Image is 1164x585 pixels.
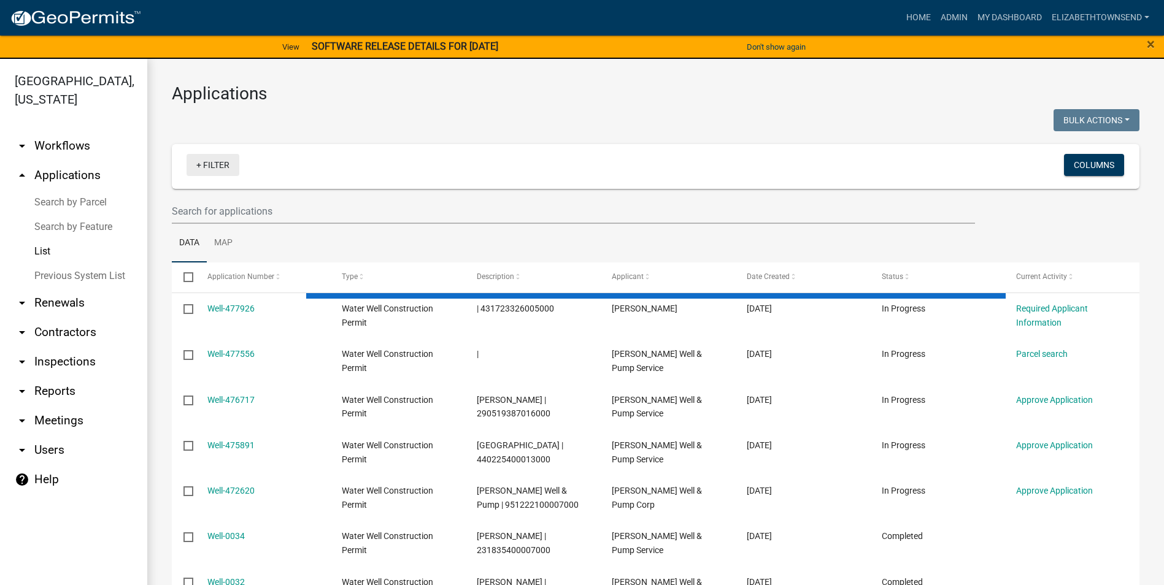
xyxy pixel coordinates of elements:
span: | 431723326005000 [477,304,554,313]
button: Columns [1064,154,1124,176]
i: arrow_drop_down [15,354,29,369]
a: + Filter [187,154,239,176]
span: Bellevue Golf Club | 440225400013000 [477,440,563,464]
input: Search for applications [172,199,975,224]
a: Well-476717 [207,395,255,405]
span: | [477,349,479,359]
span: Date Created [747,272,790,281]
span: Water Well Construction Permit [342,349,433,373]
i: help [15,472,29,487]
a: Map [207,224,240,263]
span: 09/02/2025 [747,486,772,495]
span: Completed [882,531,923,541]
span: Water Well Construction Permit [342,531,433,555]
span: 09/09/2025 [747,440,772,450]
a: Well-477926 [207,304,255,313]
span: Type [342,272,358,281]
span: Applicant [612,272,644,281]
a: Approve Application [1016,486,1093,495]
span: 09/10/2025 [747,395,772,405]
span: Gingerich Well & Pump Service [612,440,702,464]
span: Water Well Construction Permit [342,304,433,327]
i: arrow_drop_down [15,325,29,340]
span: Tyler Trenkamp | 231835400007000 [477,531,550,555]
span: 08/04/2025 [747,531,772,541]
datatable-header-cell: Application Number [195,262,330,292]
span: Kim LeClere | 290519387016000 [477,395,550,419]
span: Water Well Construction Permit [342,395,433,419]
a: ElizabethTownsend [1047,6,1154,29]
span: 09/12/2025 [747,349,772,359]
a: Required Applicant Information [1016,304,1088,327]
span: In Progress [882,440,925,450]
a: Home [901,6,936,29]
span: Gingerich Well & Pump Service [612,349,702,373]
h3: Applications [172,83,1139,104]
span: Application Number [207,272,274,281]
i: arrow_drop_up [15,168,29,183]
a: Approve Application [1016,395,1093,405]
a: Well-0034 [207,531,245,541]
span: Gingerich Well & Pump Service [612,531,702,555]
datatable-header-cell: Applicant [600,262,735,292]
datatable-header-cell: Description [465,262,600,292]
i: arrow_drop_down [15,413,29,428]
datatable-header-cell: Type [330,262,465,292]
datatable-header-cell: Date Created [735,262,870,292]
span: Description [477,272,514,281]
span: Latta Well & Pump Corp [612,486,702,510]
span: Water Well Construction Permit [342,440,433,464]
datatable-header-cell: Current Activity [1004,262,1139,292]
button: Bulk Actions [1054,109,1139,131]
a: Admin [936,6,973,29]
i: arrow_drop_down [15,296,29,310]
span: Gingerich Well & Pump Service [612,395,702,419]
span: 09/12/2025 [747,304,772,313]
span: Caleb Miller [612,304,677,313]
span: In Progress [882,486,925,495]
a: My Dashboard [973,6,1047,29]
i: arrow_drop_down [15,443,29,457]
a: Data [172,224,207,263]
i: arrow_drop_down [15,139,29,153]
datatable-header-cell: Status [869,262,1004,292]
a: Well-477556 [207,349,255,359]
a: Well-472620 [207,486,255,495]
a: Well-475891 [207,440,255,450]
span: In Progress [882,349,925,359]
datatable-header-cell: Select [172,262,195,292]
button: Don't show again [742,37,811,57]
strong: SOFTWARE RELEASE DETAILS FOR [DATE] [312,40,498,52]
span: In Progress [882,304,925,313]
a: Approve Application [1016,440,1093,450]
span: Latta Well & Pump | 951222100007000 [477,486,579,510]
span: In Progress [882,395,925,405]
span: Status [882,272,903,281]
a: Parcel search [1016,349,1068,359]
span: × [1147,36,1155,53]
i: arrow_drop_down [15,384,29,399]
a: View [277,37,304,57]
span: Water Well Construction Permit [342,486,433,510]
span: Current Activity [1016,272,1067,281]
button: Close [1147,37,1155,52]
